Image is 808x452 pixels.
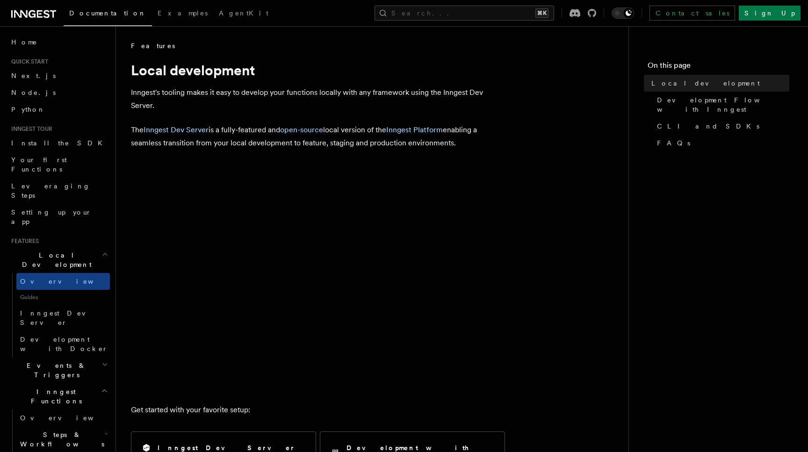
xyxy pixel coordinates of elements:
[7,178,110,204] a: Leveraging Steps
[7,237,39,245] span: Features
[11,139,108,147] span: Install the SDK
[657,122,759,131] span: CLI and SDKs
[131,41,175,50] span: Features
[7,84,110,101] a: Node.js
[131,165,505,388] img: The Inngest Dev Server on the Functions page
[7,251,102,269] span: Local Development
[20,278,116,285] span: Overview
[11,89,56,96] span: Node.js
[11,106,45,113] span: Python
[653,92,789,118] a: Development Flow with Inngest
[7,101,110,118] a: Python
[219,9,268,17] span: AgentKit
[131,403,505,416] p: Get started with your favorite setup:
[535,8,548,18] kbd: ⌘K
[7,58,48,65] span: Quick start
[16,290,110,305] span: Guides
[657,138,690,148] span: FAQs
[7,387,101,406] span: Inngest Functions
[7,357,110,383] button: Events & Triggers
[11,37,37,47] span: Home
[7,247,110,273] button: Local Development
[20,336,108,352] span: Development with Docker
[16,331,110,357] a: Development with Docker
[20,309,100,326] span: Inngest Dev Server
[7,204,110,230] a: Setting up your app
[16,409,110,426] a: Overview
[653,118,789,135] a: CLI and SDKs
[213,3,274,25] a: AgentKit
[7,273,110,357] div: Local Development
[20,414,116,422] span: Overview
[11,72,56,79] span: Next.js
[739,6,801,21] a: Sign Up
[648,60,789,75] h4: On this page
[131,86,505,112] p: Inngest's tooling makes it easy to develop your functions locally with any framework using the In...
[7,151,110,178] a: Your first Functions
[657,95,789,114] span: Development Flow with Inngest
[16,273,110,290] a: Overview
[649,6,735,21] a: Contact sales
[158,9,208,17] span: Examples
[280,125,323,134] a: open-source
[16,430,104,449] span: Steps & Workflows
[7,135,110,151] a: Install the SDK
[648,75,789,92] a: Local development
[11,156,67,173] span: Your first Functions
[653,135,789,151] a: FAQs
[11,182,90,199] span: Leveraging Steps
[7,67,110,84] a: Next.js
[11,208,92,225] span: Setting up your app
[16,305,110,331] a: Inngest Dev Server
[144,125,209,134] a: Inngest Dev Server
[7,125,52,133] span: Inngest tour
[64,3,152,26] a: Documentation
[375,6,554,21] button: Search...⌘K
[7,361,102,380] span: Events & Triggers
[131,62,505,79] h1: Local development
[7,383,110,409] button: Inngest Functions
[131,123,505,150] p: The is a fully-featured and local version of the enabling a seamless transition from your local d...
[7,34,110,50] a: Home
[386,125,443,134] a: Inngest Platform
[69,9,146,17] span: Documentation
[612,7,634,19] button: Toggle dark mode
[152,3,213,25] a: Examples
[651,79,760,88] span: Local development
